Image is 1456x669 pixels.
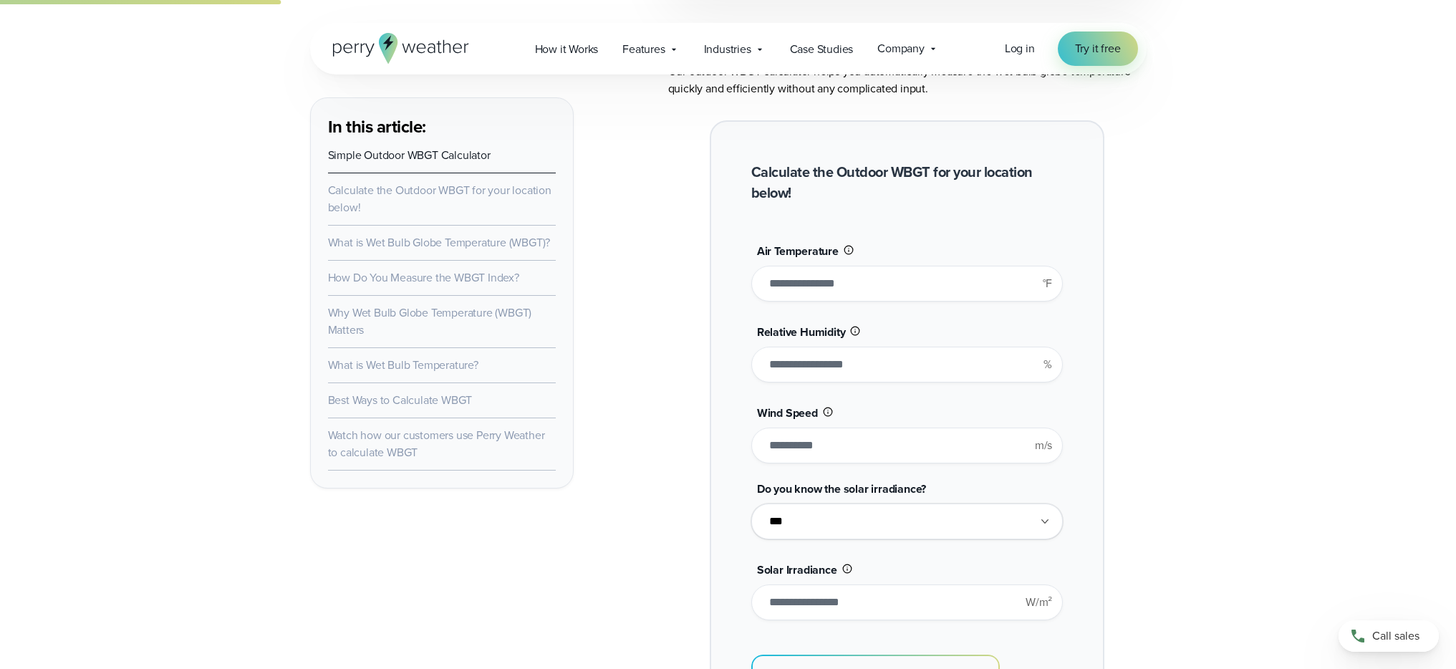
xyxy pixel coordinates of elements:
span: Try it free [1075,40,1121,57]
a: Why Wet Bulb Globe Temperature (WBGT) Matters [328,304,532,338]
h3: In this article: [328,115,556,138]
span: Wind Speed [757,405,818,421]
span: Industries [704,41,751,58]
a: Calculate the Outdoor WBGT for your location below! [328,182,551,216]
a: Best Ways to Calculate WBGT [328,392,473,408]
a: Simple Outdoor WBGT Calculator [328,147,491,163]
a: Log in [1005,40,1035,57]
span: Company [877,40,925,57]
span: Do you know the solar irradiance? [757,481,926,497]
a: Call sales [1339,620,1439,652]
span: Relative Humidity [757,324,846,340]
a: How it Works [523,34,611,64]
span: How it Works [535,41,599,58]
a: Case Studies [778,34,866,64]
span: Air Temperature [757,243,839,259]
a: How Do You Measure the WBGT Index? [328,269,519,286]
span: Case Studies [790,41,854,58]
p: Our outdoor WBGT calculator helps you automatically measure the wet bulb globe temperature quickl... [668,63,1147,97]
h2: Calculate the Outdoor WBGT for your location below! [751,162,1063,203]
a: What is Wet Bulb Globe Temperature (WBGT)? [328,234,551,251]
span: Solar Irradiance [757,562,837,578]
a: Watch how our customers use Perry Weather to calculate WBGT [328,427,545,461]
a: Try it free [1058,32,1138,66]
span: Call sales [1372,627,1419,645]
span: Features [622,41,665,58]
a: What is Wet Bulb Temperature? [328,357,478,373]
